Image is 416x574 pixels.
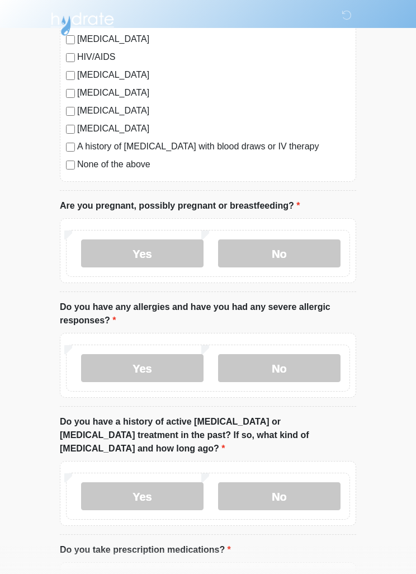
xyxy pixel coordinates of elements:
[81,354,204,382] label: Yes
[66,71,75,80] input: [MEDICAL_DATA]
[77,104,350,117] label: [MEDICAL_DATA]
[77,68,350,82] label: [MEDICAL_DATA]
[77,158,350,171] label: None of the above
[81,482,204,510] label: Yes
[49,8,116,36] img: Hydrate IV Bar - Scottsdale Logo
[218,482,341,510] label: No
[60,199,300,213] label: Are you pregnant, possibly pregnant or breastfeeding?
[81,239,204,267] label: Yes
[60,543,231,557] label: Do you take prescription medications?
[77,50,350,64] label: HIV/AIDS
[60,415,356,455] label: Do you have a history of active [MEDICAL_DATA] or [MEDICAL_DATA] treatment in the past? If so, wh...
[77,122,350,135] label: [MEDICAL_DATA]
[66,53,75,62] input: HIV/AIDS
[66,89,75,98] input: [MEDICAL_DATA]
[66,107,75,116] input: [MEDICAL_DATA]
[218,354,341,382] label: No
[60,300,356,327] label: Do you have any allergies and have you had any severe allergic responses?
[77,86,350,100] label: [MEDICAL_DATA]
[66,161,75,170] input: None of the above
[66,143,75,152] input: A history of [MEDICAL_DATA] with blood draws or IV therapy
[66,125,75,134] input: [MEDICAL_DATA]
[218,239,341,267] label: No
[77,140,350,153] label: A history of [MEDICAL_DATA] with blood draws or IV therapy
